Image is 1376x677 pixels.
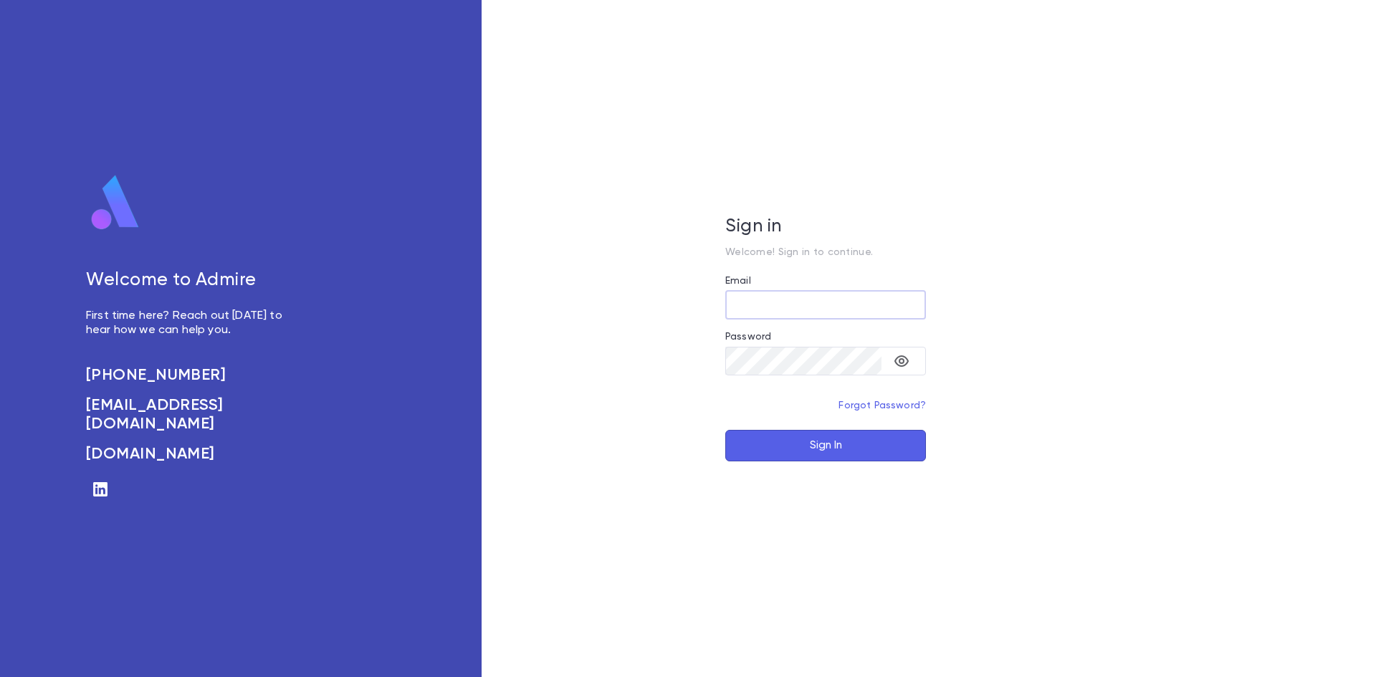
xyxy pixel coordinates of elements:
button: Sign In [725,430,926,461]
a: Forgot Password? [838,400,926,410]
label: Email [725,275,751,287]
p: First time here? Reach out [DATE] to hear how we can help you. [86,309,298,337]
h5: Welcome to Admire [86,270,298,292]
label: Password [725,331,771,342]
a: [EMAIL_ADDRESS][DOMAIN_NAME] [86,396,298,433]
button: toggle password visibility [887,347,916,375]
a: [DOMAIN_NAME] [86,445,298,464]
img: logo [86,174,145,231]
p: Welcome! Sign in to continue. [725,246,926,258]
h5: Sign in [725,216,926,238]
a: [PHONE_NUMBER] [86,366,298,385]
